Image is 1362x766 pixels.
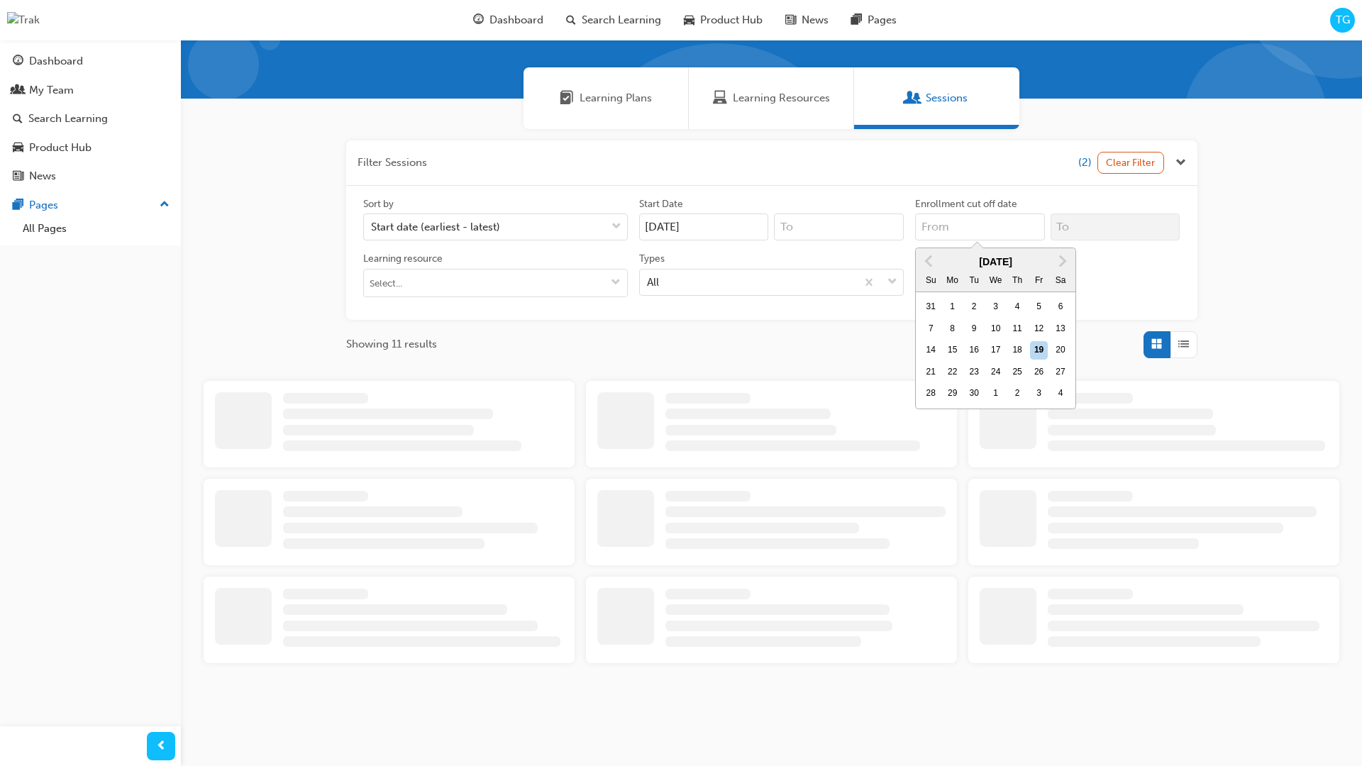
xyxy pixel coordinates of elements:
div: All [647,274,659,290]
button: TG [1330,8,1355,33]
div: Choose Friday, September 26th, 2025 [1030,363,1048,382]
a: car-iconProduct Hub [672,6,774,35]
span: Learning Resources [733,90,830,106]
div: Choose Sunday, September 21st, 2025 [921,363,940,382]
div: Learning resource [363,252,443,266]
button: toggle menu [604,270,627,296]
button: DashboardMy TeamSearch LearningProduct HubNews [6,45,175,192]
div: My Team [29,82,74,99]
input: To [1051,213,1180,240]
div: Sa [1051,272,1070,290]
div: Choose Tuesday, September 23rd, 2025 [965,363,983,382]
span: pages-icon [13,199,23,212]
input: To [774,213,904,240]
span: List [1178,336,1189,353]
a: All Pages [17,218,175,240]
div: Search Learning [28,111,108,127]
input: Learning resourcetoggle menu [364,270,627,296]
div: News [29,168,56,184]
span: news-icon [785,11,796,29]
div: Choose Wednesday, September 24th, 2025 [987,363,1005,382]
div: Choose Wednesday, September 3rd, 2025 [987,298,1005,316]
span: news-icon [13,170,23,183]
a: SessionsSessions [854,67,1019,129]
a: Learning PlansLearning Plans [524,67,689,129]
div: We [987,272,1005,290]
div: Choose Saturday, September 6th, 2025 [1051,298,1070,316]
div: Fr [1030,272,1048,290]
input: Start Date [639,213,769,240]
span: down-icon [611,218,621,236]
span: Dashboard [489,12,543,28]
a: Dashboard [6,48,175,74]
div: Choose Saturday, September 20th, 2025 [1051,341,1070,360]
span: Learning Plans [580,90,652,106]
span: Search Learning [582,12,661,28]
span: car-icon [13,142,23,155]
span: Sessions [926,90,968,106]
span: Sessions [906,90,920,106]
div: Choose Wednesday, September 10th, 2025 [987,320,1005,338]
div: Choose Monday, September 15th, 2025 [943,341,962,360]
button: Close the filter [1175,155,1186,171]
span: Showing 11 results [346,336,437,353]
div: Choose Friday, September 5th, 2025 [1030,298,1048,316]
div: Choose Wednesday, October 1st, 2025 [987,384,1005,403]
div: Types [639,252,665,266]
div: Choose Saturday, September 27th, 2025 [1051,363,1070,382]
span: search-icon [566,11,576,29]
a: Product Hub [6,135,175,161]
button: Clear Filter [1097,152,1164,174]
span: car-icon [684,11,694,29]
div: Choose Saturday, October 4th, 2025 [1051,384,1070,403]
button: Next Month [1051,250,1074,272]
button: Previous Month [917,250,940,272]
div: [DATE] [916,254,1075,270]
span: prev-icon [156,738,167,755]
div: Tu [965,272,983,290]
div: Choose Tuesday, September 30th, 2025 [965,384,983,403]
span: down-icon [611,277,621,289]
span: Learning Resources [713,90,727,106]
div: Su [921,272,940,290]
span: Pages [868,12,897,28]
div: Pages [29,197,58,213]
button: Pages [6,192,175,218]
div: Th [1008,272,1026,290]
span: guage-icon [473,11,484,29]
span: search-icon [13,113,23,126]
div: Choose Tuesday, September 2nd, 2025 [965,298,983,316]
div: Sort by [363,197,394,211]
a: search-iconSearch Learning [555,6,672,35]
div: Choose Sunday, September 7th, 2025 [921,320,940,338]
div: Choose Thursday, September 4th, 2025 [1008,298,1026,316]
div: Choose Wednesday, September 17th, 2025 [987,341,1005,360]
span: News [802,12,829,28]
div: Choose Tuesday, September 16th, 2025 [965,341,983,360]
img: Trak [7,12,40,28]
div: Choose Tuesday, September 9th, 2025 [965,320,983,338]
span: up-icon [160,196,170,214]
div: Enrollment cut off date [915,197,1017,211]
div: Start date (earliest - latest) [371,219,500,235]
span: TG [1336,12,1350,28]
a: Learning ResourcesLearning Resources [689,67,854,129]
a: News [6,163,175,189]
input: Enrollment cut off datePrevious MonthNext Month[DATE]SuMoTuWeThFrSamonth 2025-09 [915,213,1045,240]
div: Choose Sunday, August 31st, 2025 [921,298,940,316]
div: Choose Friday, September 12th, 2025 [1030,320,1048,338]
span: Product Hub [700,12,763,28]
div: Choose Sunday, September 28th, 2025 [921,384,940,403]
span: guage-icon [13,55,23,68]
span: people-icon [13,84,23,97]
a: Search Learning [6,106,175,132]
a: guage-iconDashboard [462,6,555,35]
div: month 2025-09 [920,296,1071,404]
a: pages-iconPages [840,6,908,35]
div: Choose Friday, September 19th, 2025 [1030,341,1048,360]
div: Mo [943,272,962,290]
a: news-iconNews [774,6,840,35]
div: Choose Monday, September 1st, 2025 [943,298,962,316]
